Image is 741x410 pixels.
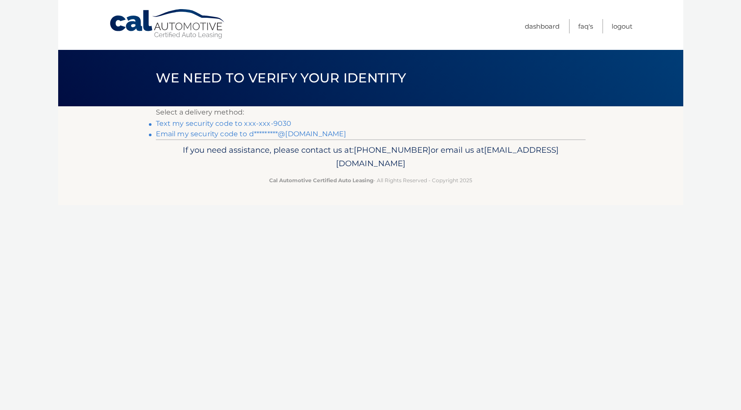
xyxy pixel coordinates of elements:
[161,143,580,171] p: If you need assistance, please contact us at: or email us at
[156,119,292,128] a: Text my security code to xxx-xxx-9030
[156,70,406,86] span: We need to verify your identity
[161,176,580,185] p: - All Rights Reserved - Copyright 2025
[269,177,373,184] strong: Cal Automotive Certified Auto Leasing
[354,145,431,155] span: [PHONE_NUMBER]
[578,19,593,33] a: FAQ's
[525,19,560,33] a: Dashboard
[109,9,226,39] a: Cal Automotive
[156,130,346,138] a: Email my security code to d*********@[DOMAIN_NAME]
[156,106,586,118] p: Select a delivery method:
[612,19,632,33] a: Logout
